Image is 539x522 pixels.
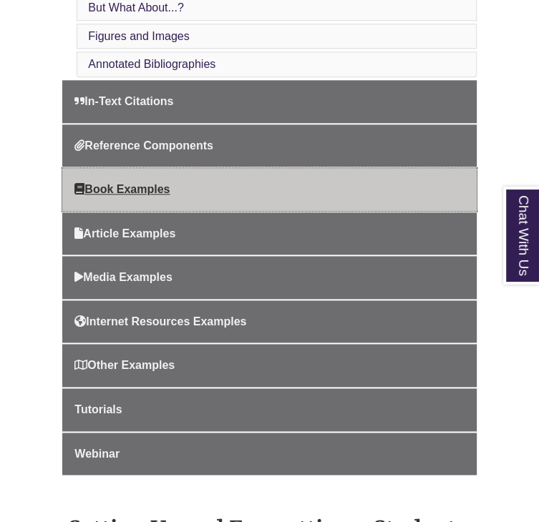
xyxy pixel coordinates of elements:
[62,124,476,167] a: Reference Components
[74,403,122,415] span: Tutorials
[74,359,175,371] span: Other Examples
[62,433,476,476] a: Webinar
[88,58,215,70] a: Annotated Bibliographies
[74,271,173,283] span: Media Examples
[74,227,175,240] span: Article Examples
[62,256,476,299] a: Media Examples
[62,300,476,343] a: Internet Resources Examples
[74,315,246,328] span: Internet Resources Examples
[88,1,183,14] a: But What About...?
[74,448,120,460] span: Webinar
[62,80,476,123] a: In-Text Citations
[62,388,476,431] a: Tutorials
[74,95,173,107] span: In-Text Citations
[74,139,213,152] span: Reference Components
[62,168,476,211] a: Book Examples
[62,212,476,255] a: Article Examples
[62,344,476,387] a: Other Examples
[74,183,170,195] span: Book Examples
[88,30,189,42] a: Figures and Images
